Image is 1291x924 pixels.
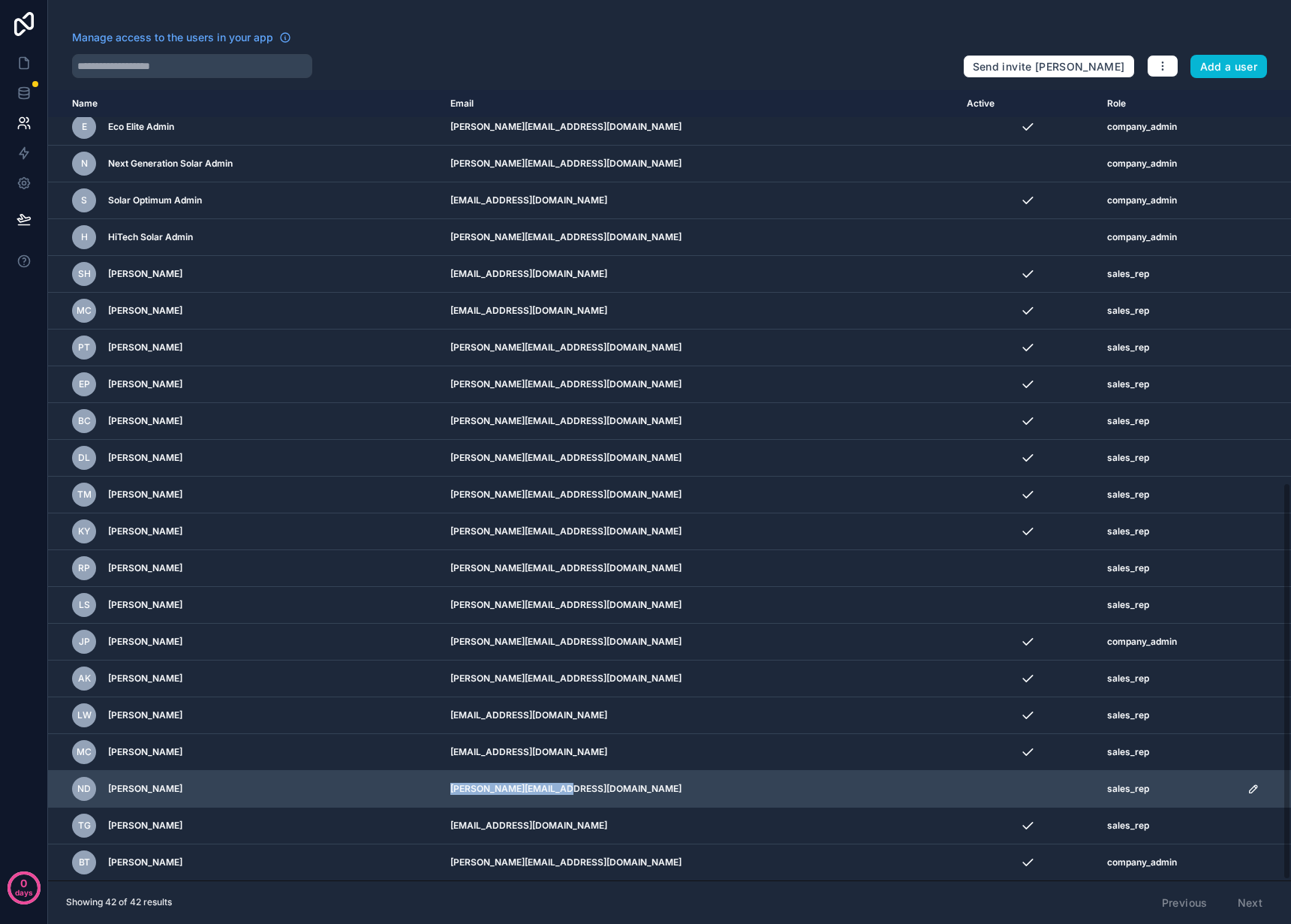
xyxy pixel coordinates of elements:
[108,673,182,685] span: [PERSON_NAME]
[441,293,958,330] td: [EMAIL_ADDRESS][DOMAIN_NAME]
[441,587,958,624] td: [PERSON_NAME][EMAIL_ADDRESS][DOMAIN_NAME]
[441,734,958,771] td: [EMAIL_ADDRESS][DOMAIN_NAME]
[72,30,291,45] a: Manage access to the users in your app
[78,268,91,280] span: SH
[441,440,958,477] td: [PERSON_NAME][EMAIL_ADDRESS][DOMAIN_NAME]
[108,562,182,574] span: [PERSON_NAME]
[1190,55,1268,79] button: Add a user
[77,305,92,317] span: MC
[441,477,958,513] td: [PERSON_NAME][EMAIL_ADDRESS][DOMAIN_NAME]
[78,415,91,427] span: BC
[77,709,92,721] span: LW
[1107,378,1149,390] span: sales_rep
[81,194,87,206] span: S
[441,697,958,734] td: [EMAIL_ADDRESS][DOMAIN_NAME]
[958,90,1098,118] th: Active
[108,305,182,317] span: [PERSON_NAME]
[78,525,90,537] span: KY
[441,624,958,661] td: [PERSON_NAME][EMAIL_ADDRESS][DOMAIN_NAME]
[79,856,90,868] span: BT
[108,489,182,501] span: [PERSON_NAME]
[1107,599,1149,611] span: sales_rep
[1107,783,1149,795] span: sales_rep
[963,55,1135,79] button: Send invite [PERSON_NAME]
[441,330,958,366] td: [PERSON_NAME][EMAIL_ADDRESS][DOMAIN_NAME]
[1107,562,1149,574] span: sales_rep
[78,673,91,685] span: AK
[48,90,441,118] th: Name
[81,231,88,243] span: H
[1107,231,1177,243] span: company_admin
[1107,342,1149,354] span: sales_rep
[77,746,92,758] span: MC
[108,378,182,390] span: [PERSON_NAME]
[1107,746,1149,758] span: sales_rep
[441,513,958,550] td: [PERSON_NAME][EMAIL_ADDRESS][DOMAIN_NAME]
[441,550,958,587] td: [PERSON_NAME][EMAIL_ADDRESS][DOMAIN_NAME]
[108,452,182,464] span: [PERSON_NAME]
[108,599,182,611] span: [PERSON_NAME]
[72,30,273,45] span: Manage access to the users in your app
[108,746,182,758] span: [PERSON_NAME]
[441,771,958,808] td: [PERSON_NAME][EMAIL_ADDRESS][DOMAIN_NAME]
[108,231,193,243] span: HiTech Solar Admin
[79,599,90,611] span: LS
[441,109,958,146] td: [PERSON_NAME][EMAIL_ADDRESS][DOMAIN_NAME]
[48,90,1291,880] div: scrollable content
[81,158,88,170] span: N
[108,636,182,648] span: [PERSON_NAME]
[1107,673,1149,685] span: sales_rep
[78,562,90,574] span: RP
[108,415,182,427] span: [PERSON_NAME]
[108,194,202,206] span: Solar Optimum Admin
[1107,452,1149,464] span: sales_rep
[441,256,958,293] td: [EMAIL_ADDRESS][DOMAIN_NAME]
[1107,415,1149,427] span: sales_rep
[441,219,958,256] td: [PERSON_NAME][EMAIL_ADDRESS][DOMAIN_NAME]
[1107,268,1149,280] span: sales_rep
[1107,121,1177,133] span: company_admin
[441,366,958,403] td: [PERSON_NAME][EMAIL_ADDRESS][DOMAIN_NAME]
[79,636,90,648] span: JP
[441,661,958,697] td: [PERSON_NAME][EMAIL_ADDRESS][DOMAIN_NAME]
[441,808,958,844] td: [EMAIL_ADDRESS][DOMAIN_NAME]
[1107,856,1177,868] span: company_admin
[108,342,182,354] span: [PERSON_NAME]
[441,90,958,118] th: Email
[82,121,87,133] span: E
[1107,820,1149,832] span: sales_rep
[441,403,958,440] td: [PERSON_NAME][EMAIL_ADDRESS][DOMAIN_NAME]
[66,896,172,908] span: Showing 42 of 42 results
[441,182,958,219] td: [EMAIL_ADDRESS][DOMAIN_NAME]
[78,452,90,464] span: DL
[79,378,90,390] span: EP
[108,820,182,832] span: [PERSON_NAME]
[1107,305,1149,317] span: sales_rep
[441,146,958,182] td: [PERSON_NAME][EMAIL_ADDRESS][DOMAIN_NAME]
[1107,636,1177,648] span: company_admin
[108,268,182,280] span: [PERSON_NAME]
[108,121,174,133] span: Eco Elite Admin
[1107,158,1177,170] span: company_admin
[441,844,958,881] td: [PERSON_NAME][EMAIL_ADDRESS][DOMAIN_NAME]
[77,489,92,501] span: TM
[78,342,90,354] span: PT
[78,820,91,832] span: TG
[20,876,27,891] p: 0
[15,882,33,903] p: days
[1107,489,1149,501] span: sales_rep
[77,783,91,795] span: ND
[108,158,233,170] span: Next Generation Solar Admin
[1107,709,1149,721] span: sales_rep
[1107,525,1149,537] span: sales_rep
[108,525,182,537] span: [PERSON_NAME]
[1098,90,1238,118] th: Role
[1107,194,1177,206] span: company_admin
[108,783,182,795] span: [PERSON_NAME]
[108,709,182,721] span: [PERSON_NAME]
[108,856,182,868] span: [PERSON_NAME]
